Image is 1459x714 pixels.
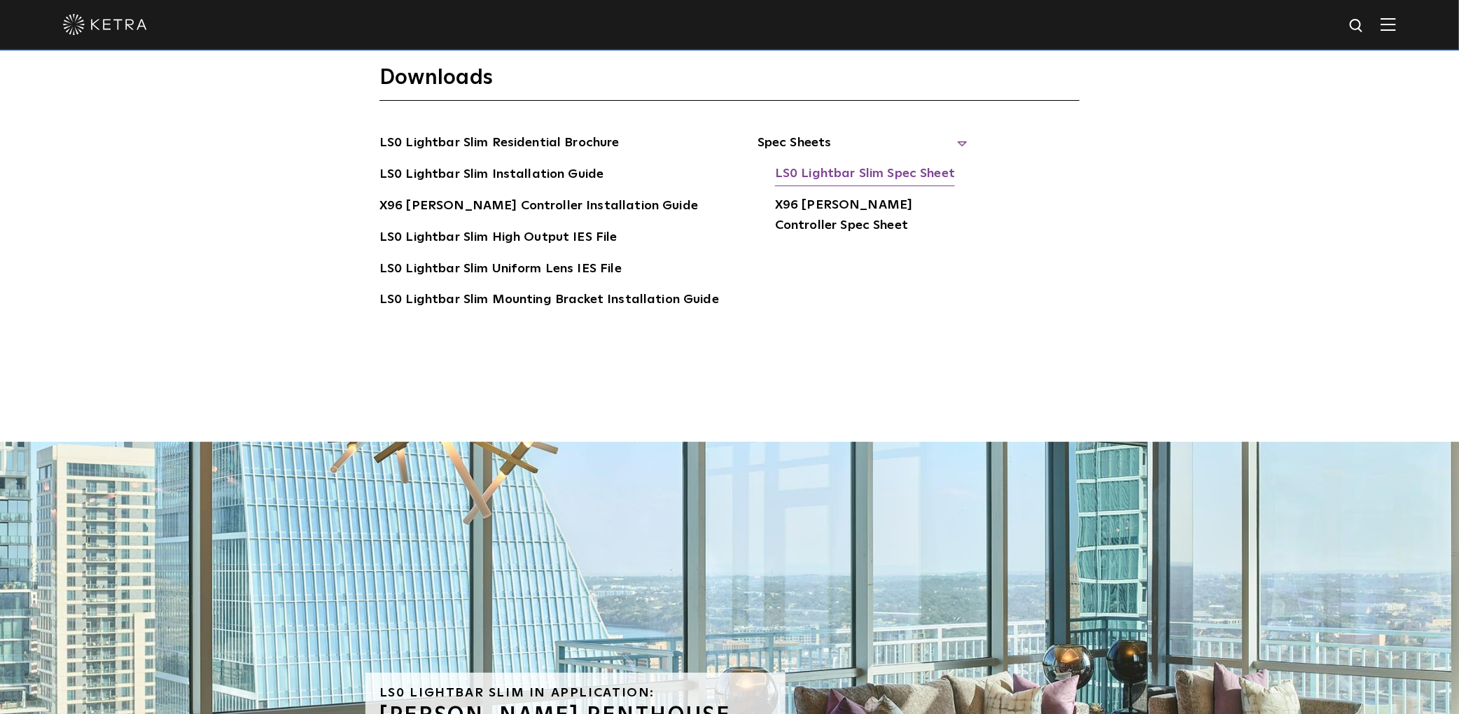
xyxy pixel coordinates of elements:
a: LS0 Lightbar Slim Uniform Lens IES File [379,259,622,281]
img: Hamburger%20Nav.svg [1381,17,1396,31]
img: search icon [1348,17,1366,35]
a: LS0 Lightbar Slim Spec Sheet [775,164,955,186]
a: LS0 Lightbar Slim Installation Guide [379,164,603,187]
h6: LS0 Lightbar Slim in Application: [379,687,772,699]
span: Spec Sheets [758,133,968,164]
a: LS0 Lightbar Slim High Output IES File [379,227,617,250]
a: X96 [PERSON_NAME] Controller Spec Sheet [775,195,968,238]
a: LS0 Lightbar Slim Residential Brochure [379,133,620,155]
h3: Downloads [379,64,1080,101]
a: LS0 Lightbar Slim Mounting Bracket Installation Guide [379,290,719,312]
a: X96 [PERSON_NAME] Controller Installation Guide [379,196,698,218]
img: ketra-logo-2019-white [63,14,147,35]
